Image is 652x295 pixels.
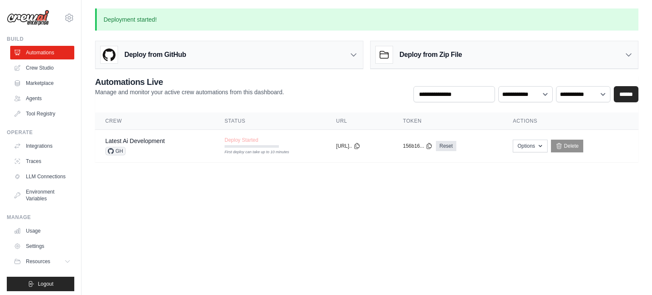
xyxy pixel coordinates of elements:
[399,50,462,60] h3: Deploy from Zip File
[105,138,165,144] a: Latest Ai Development
[7,36,74,42] div: Build
[436,141,456,151] a: Reset
[7,277,74,291] button: Logout
[225,137,258,143] span: Deploy Started
[225,149,279,155] div: First deploy can take up to 10 minutes
[124,50,186,60] h3: Deploy from GitHub
[10,224,74,238] a: Usage
[26,258,50,265] span: Resources
[513,140,547,152] button: Options
[10,139,74,153] a: Integrations
[10,255,74,268] button: Resources
[95,8,638,31] p: Deployment started!
[10,185,74,205] a: Environment Variables
[10,92,74,105] a: Agents
[214,112,326,130] th: Status
[403,143,433,149] button: 156b16...
[10,46,74,59] a: Automations
[503,112,638,130] th: Actions
[326,112,393,130] th: URL
[393,112,503,130] th: Token
[101,46,118,63] img: GitHub Logo
[10,155,74,168] a: Traces
[95,88,284,96] p: Manage and monitor your active crew automations from this dashboard.
[10,239,74,253] a: Settings
[38,281,53,287] span: Logout
[10,170,74,183] a: LLM Connections
[7,10,49,26] img: Logo
[10,107,74,121] a: Tool Registry
[551,140,584,152] a: Delete
[10,61,74,75] a: Crew Studio
[95,112,214,130] th: Crew
[105,147,126,155] span: GH
[10,76,74,90] a: Marketplace
[7,214,74,221] div: Manage
[95,76,284,88] h2: Automations Live
[7,129,74,136] div: Operate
